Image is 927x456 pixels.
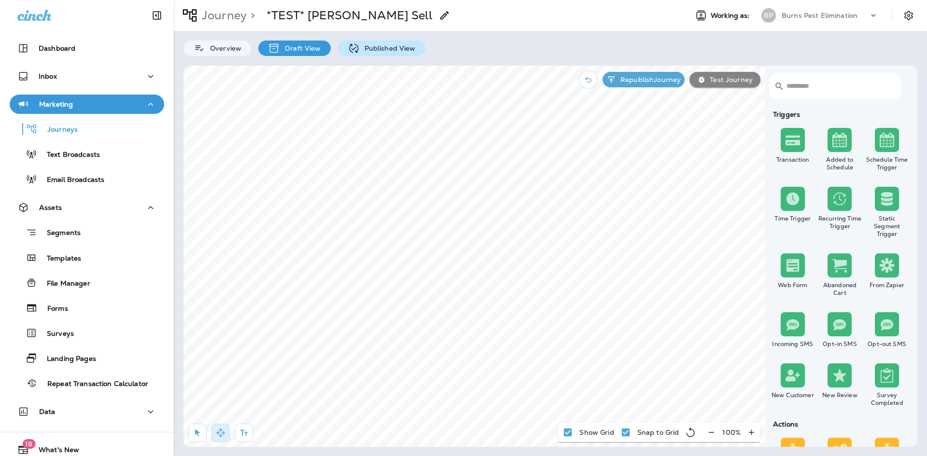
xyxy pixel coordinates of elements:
div: *TEST* Kynan Cross Sell [267,8,433,23]
p: Assets [39,204,62,211]
button: Assets [10,198,164,217]
div: Triggers [769,111,911,118]
p: Email Broadcasts [37,176,104,185]
p: Inbox [39,72,57,80]
p: Journeys [38,125,78,135]
button: Test Journey [689,72,760,87]
p: Published View [360,44,416,52]
div: Opt-in SMS [818,340,862,348]
span: 18 [22,439,35,449]
button: Templates [10,248,164,268]
p: Dashboard [39,44,75,52]
p: Draft View [280,44,321,52]
div: Opt-out SMS [865,340,909,348]
button: Collapse Sidebar [143,6,170,25]
button: Inbox [10,67,164,86]
p: Templates [37,254,81,263]
button: Landing Pages [10,348,164,368]
p: Data [39,408,56,415]
button: Marketing [10,95,164,114]
div: New Customer [771,391,815,399]
p: Marketing [39,100,73,108]
div: Survey Completed [865,391,909,407]
p: 100 % [722,428,741,436]
div: New Review [818,391,862,399]
p: Show Grid [579,428,614,436]
button: Forms [10,298,164,318]
p: Text Broadcasts [37,151,100,160]
div: Incoming SMS [771,340,815,348]
div: BP [761,8,776,23]
div: Web Form [771,281,815,289]
button: Dashboard [10,39,164,58]
p: Repeat Transaction Calculator [38,380,148,389]
div: Time Trigger [771,215,815,222]
p: Burns Pest Elimination [782,12,857,19]
div: From Zapier [865,281,909,289]
p: Republish Journey [617,76,681,83]
button: Email Broadcasts [10,169,164,189]
button: RepublishJourney [603,72,685,87]
div: Actions [769,420,911,428]
p: Overview [205,44,241,52]
p: Segments [37,229,81,238]
p: Forms [38,304,68,314]
p: Landing Pages [37,355,96,364]
button: Data [10,402,164,421]
p: *TEST* [PERSON_NAME] Sell [267,8,433,23]
p: > [247,8,255,23]
button: Journeys [10,119,164,139]
button: Repeat Transaction Calculator [10,373,164,393]
p: Test Journey [706,76,753,83]
button: File Manager [10,273,164,293]
div: Schedule Time Trigger [865,156,909,171]
p: Journey [198,8,247,23]
button: Surveys [10,323,164,343]
div: Transaction [771,156,815,164]
span: Working as: [711,12,752,20]
p: Surveys [37,330,74,339]
p: Snap to Grid [637,428,679,436]
button: Text Broadcasts [10,144,164,164]
button: Settings [900,7,917,24]
div: Static Segment Trigger [865,215,909,238]
div: Added to Schedule [818,156,862,171]
div: Abandoned Cart [818,281,862,297]
button: Segments [10,222,164,243]
p: File Manager [37,279,90,289]
div: Recurring Time Trigger [818,215,862,230]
